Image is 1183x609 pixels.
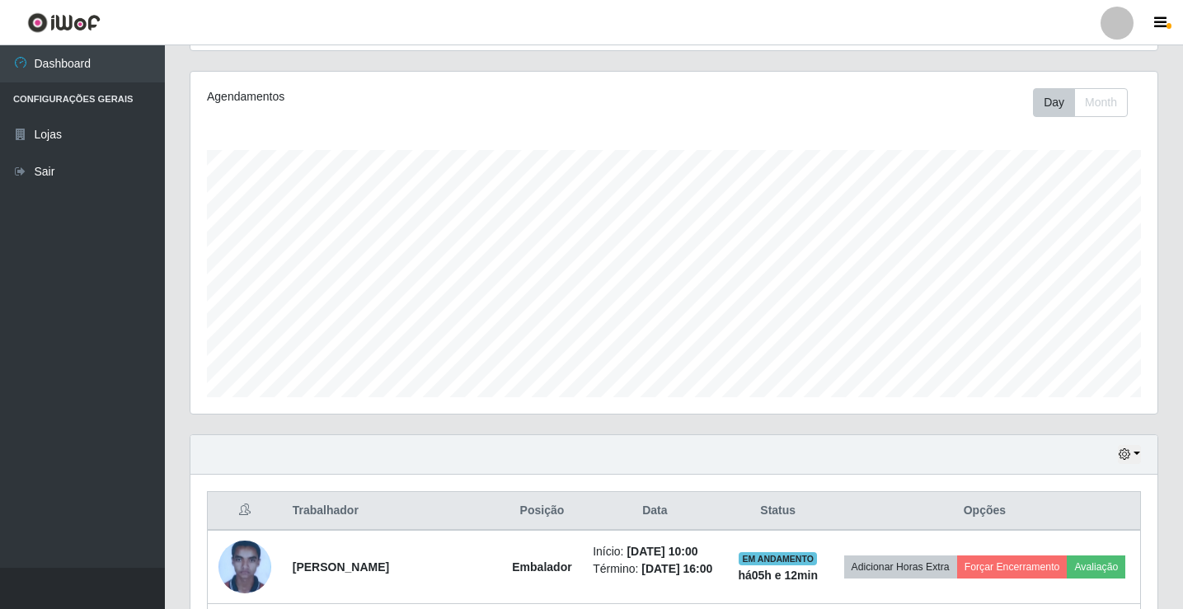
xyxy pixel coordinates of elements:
div: Agendamentos [207,88,582,105]
img: CoreUI Logo [27,12,101,33]
time: [DATE] 16:00 [641,562,712,575]
button: Forçar Encerramento [957,555,1068,579]
th: Trabalhador [283,492,501,531]
button: Day [1033,88,1075,117]
button: Month [1074,88,1128,117]
th: Data [583,492,726,531]
div: Toolbar with button groups [1033,88,1141,117]
time: [DATE] 10:00 [627,545,697,558]
th: Status [727,492,829,531]
span: EM ANDAMENTO [739,552,817,565]
img: 1673386012464.jpeg [218,533,271,602]
li: Término: [593,560,716,578]
button: Avaliação [1067,555,1125,579]
div: First group [1033,88,1128,117]
button: Adicionar Horas Extra [844,555,957,579]
strong: há 05 h e 12 min [738,569,818,582]
strong: [PERSON_NAME] [293,560,389,574]
li: Início: [593,543,716,560]
th: Posição [501,492,583,531]
strong: Embalador [512,560,571,574]
th: Opções [829,492,1141,531]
